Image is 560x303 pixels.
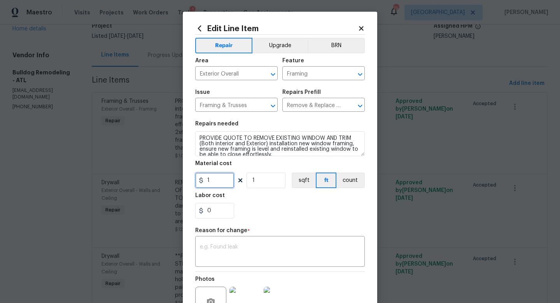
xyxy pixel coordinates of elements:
h2: Edit Line Item [195,24,358,33]
h5: Labor cost [195,193,225,198]
button: sqft [292,173,316,188]
button: Open [268,69,278,80]
button: ft [316,173,336,188]
button: Upgrade [252,38,308,53]
h5: Reason for change [195,228,247,233]
h5: Repairs needed [195,121,238,127]
button: Open [268,100,278,111]
button: Open [355,69,366,80]
button: count [336,173,365,188]
button: Open [355,100,366,111]
h5: Repairs Prefill [282,90,321,95]
h5: Issue [195,90,210,95]
h5: Photos [195,277,215,282]
h5: Feature [282,58,304,63]
button: Repair [195,38,252,53]
h5: Material cost [195,161,232,166]
button: BRN [308,38,365,53]
h5: Area [195,58,208,63]
textarea: PROVIDE QUOTE TO REMOVE EXISTING WINDOW AND TRIM (Both interior and Exterior) installation new wi... [195,131,365,156]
